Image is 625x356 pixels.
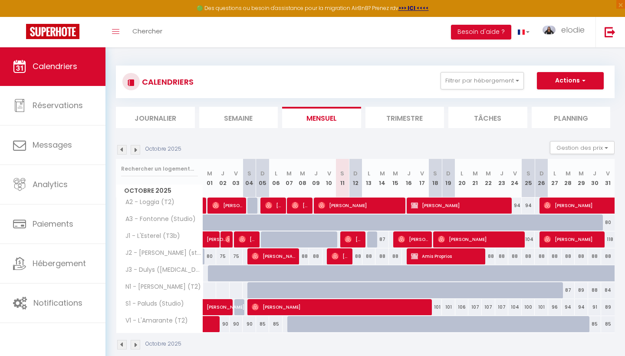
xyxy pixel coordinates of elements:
span: Réservations [33,100,83,111]
span: [PERSON_NAME] [PERSON_NAME] [212,197,243,214]
th: 01 [203,159,217,198]
div: 88 [495,248,509,264]
span: J3 - Dulys ([MEDICAL_DATA]) [118,265,204,275]
span: Messages [33,139,72,150]
div: 94 [575,299,588,315]
abbr: D [353,169,358,178]
div: 100 [522,299,535,315]
div: 88 [309,248,322,264]
abbr: V [327,169,331,178]
div: 85 [269,316,283,332]
h3: CALENDRIERS [140,72,194,92]
button: Actions [537,72,604,89]
span: [PERSON_NAME] [207,227,227,243]
th: 11 [336,159,349,198]
abbr: M [380,169,385,178]
div: 91 [588,299,602,315]
div: 88 [548,248,562,264]
th: 19 [442,159,455,198]
th: 08 [296,159,309,198]
div: 94 [508,198,522,214]
span: elodie [561,24,585,35]
div: 87 [375,231,389,247]
span: Hébergement [33,258,86,269]
th: 18 [429,159,442,198]
span: A2 - Loggia (T2) [118,198,177,207]
div: 107 [482,299,495,315]
th: 21 [468,159,482,198]
th: 26 [535,159,548,198]
th: 31 [601,159,615,198]
th: 03 [230,159,243,198]
div: 101 [429,299,442,315]
img: logout [605,26,615,37]
span: S1 - Paluds (Studio) [118,299,186,309]
span: Notifications [33,297,82,308]
abbr: L [461,169,463,178]
button: Gestion des prix [550,141,615,154]
div: 107 [495,299,509,315]
abbr: L [275,169,277,178]
abbr: V [513,169,517,178]
div: 75 [230,248,243,264]
div: 88 [575,248,588,264]
div: 88 [482,248,495,264]
div: 88 [535,248,548,264]
li: Journalier [116,107,195,128]
th: 06 [269,159,283,198]
abbr: L [553,169,556,178]
th: 24 [508,159,522,198]
span: [PERSON_NAME] [332,248,349,264]
abbr: J [500,169,503,178]
abbr: S [433,169,437,178]
p: Octobre 2025 [145,340,181,348]
span: [PERSON_NAME] [US_STATE] [265,197,283,214]
span: [PERSON_NAME] [252,248,296,264]
span: Analytics [33,179,68,190]
th: 27 [548,159,562,198]
div: 87 [562,282,575,298]
th: 05 [256,159,270,198]
a: >>> ICI <<<< [398,4,429,12]
th: 13 [362,159,376,198]
span: J2 - [PERSON_NAME] (studio) [118,248,204,258]
abbr: M [473,169,478,178]
th: 07 [283,159,296,198]
abbr: V [606,169,610,178]
li: Planning [532,107,611,128]
th: 09 [309,159,322,198]
th: 23 [495,159,509,198]
div: 88 [601,248,615,264]
abbr: M [207,169,212,178]
th: 28 [562,159,575,198]
span: Octobre 2025 [116,185,203,197]
abbr: S [247,169,251,178]
th: 10 [322,159,336,198]
span: N1 - [PERSON_NAME] (T2) [118,282,203,292]
div: 88 [522,248,535,264]
abbr: J [407,169,411,178]
span: [PERSON_NAME] [239,231,257,247]
abbr: M [286,169,292,178]
span: [PERSON_NAME] [252,299,431,315]
div: 90 [243,316,256,332]
span: Chercher [132,26,162,36]
abbr: D [539,169,544,178]
th: 22 [482,159,495,198]
th: 25 [522,159,535,198]
div: 104 [508,299,522,315]
th: 02 [216,159,230,198]
th: 04 [243,159,256,198]
div: 90 [230,316,243,332]
abbr: M [486,169,491,178]
img: Super Booking [26,24,79,39]
abbr: J [221,169,224,178]
th: 16 [402,159,415,198]
div: 89 [601,299,615,315]
span: [PERSON_NAME] [345,231,362,247]
a: ... elodie [536,17,595,47]
div: 84 [601,282,615,298]
abbr: M [393,169,398,178]
span: V1 - L'Amarante (T2) [118,316,190,326]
